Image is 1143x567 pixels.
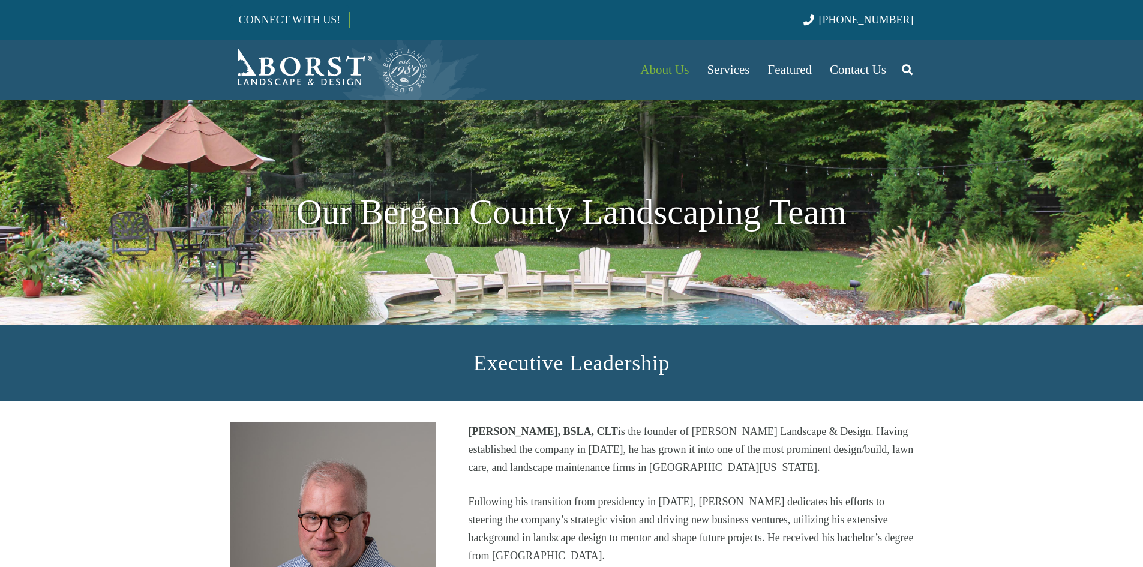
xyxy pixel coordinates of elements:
[230,5,349,34] a: CONNECT WITH US!
[821,40,895,100] a: Contact Us
[895,55,919,85] a: Search
[707,62,749,77] span: Services
[230,186,914,239] h1: Our Bergen County Landscaping Team
[468,493,913,565] p: Following his transition from presidency in [DATE], [PERSON_NAME] dedicates his efforts to steeri...
[830,62,886,77] span: Contact Us
[631,40,698,100] a: About Us
[698,40,758,100] a: Services
[468,422,913,476] p: is the founder of [PERSON_NAME] Landscape & Design. Having established the company in [DATE], he ...
[230,46,429,94] a: Borst-Logo
[230,347,914,379] h2: Executive Leadership
[819,14,914,26] span: [PHONE_NUMBER]
[640,62,689,77] span: About Us
[759,40,821,100] a: Featured
[768,62,812,77] span: Featured
[468,425,617,437] strong: [PERSON_NAME], BSLA, CLT
[803,14,913,26] a: [PHONE_NUMBER]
